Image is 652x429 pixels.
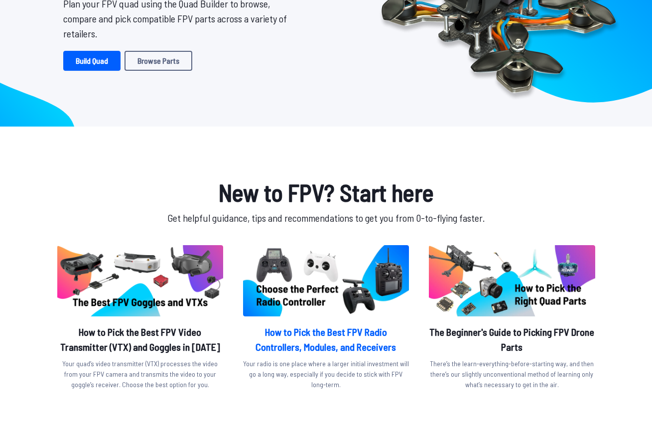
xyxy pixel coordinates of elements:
h2: How to Pick the Best FPV Video Transmitter (VTX) and Goggles in [DATE] [57,324,223,354]
h1: New to FPV? Start here [55,174,597,210]
a: Build Quad [63,51,121,71]
a: image of postHow to Pick the Best FPV Radio Controllers, Modules, and ReceiversYour radio is one ... [243,245,409,394]
img: image of post [243,245,409,316]
img: image of post [57,245,223,316]
h2: The Beginner's Guide to Picking FPV Drone Parts [429,324,595,354]
img: image of post [429,245,595,316]
a: Browse Parts [125,51,192,71]
p: There’s the learn-everything-before-starting way, and then there’s our slightly unconventional me... [429,358,595,390]
p: Get helpful guidance, tips and recommendations to get you from 0-to-flying faster. [55,210,597,225]
p: Your quad’s video transmitter (VTX) processes the video from your FPV camera and transmits the vi... [57,358,223,390]
p: Your radio is one place where a larger initial investment will go a long way, especially if you d... [243,358,409,390]
h2: How to Pick the Best FPV Radio Controllers, Modules, and Receivers [243,324,409,354]
a: image of postHow to Pick the Best FPV Video Transmitter (VTX) and Goggles in [DATE]Your quad’s vi... [57,245,223,394]
a: image of postThe Beginner's Guide to Picking FPV Drone PartsThere’s the learn-everything-before-s... [429,245,595,394]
